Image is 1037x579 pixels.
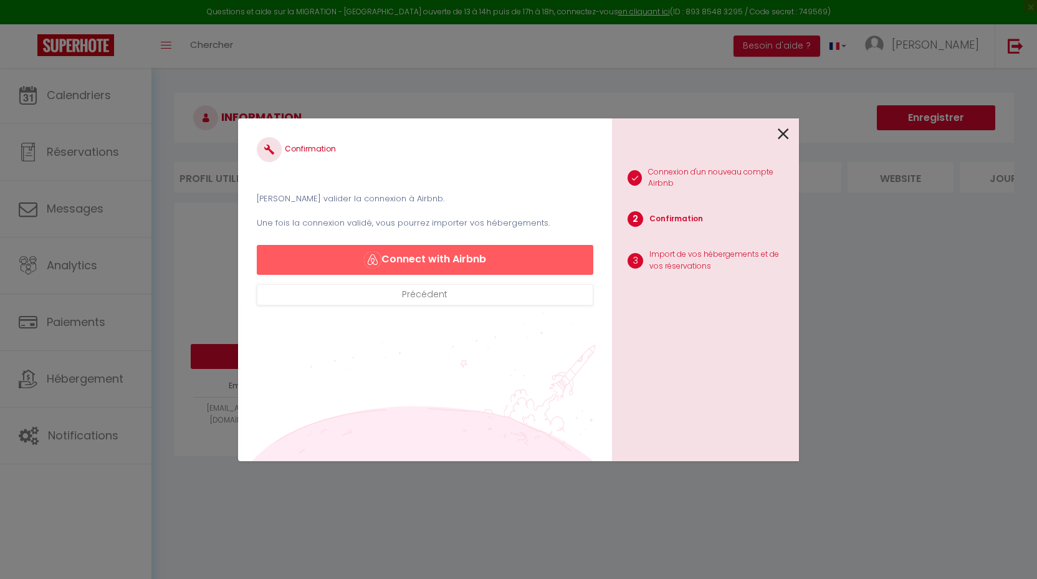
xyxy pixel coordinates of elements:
[628,211,643,227] span: 2
[257,193,593,205] p: [PERSON_NAME] valider la connexion à Airbnb.
[257,137,593,162] h4: Confirmation
[649,213,703,225] p: Confirmation
[649,249,789,272] p: Import de vos hébergements et de vos réservations
[257,217,593,229] p: Une fois la connexion validé, vous pourrez importer vos hébergements.
[985,527,1037,579] iframe: LiveChat chat widget
[648,166,789,190] p: Connexion d'un nouveau compte Airbnb
[257,284,593,305] button: Précédent
[628,253,643,269] span: 3
[257,245,593,275] button: Connect with Airbnb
